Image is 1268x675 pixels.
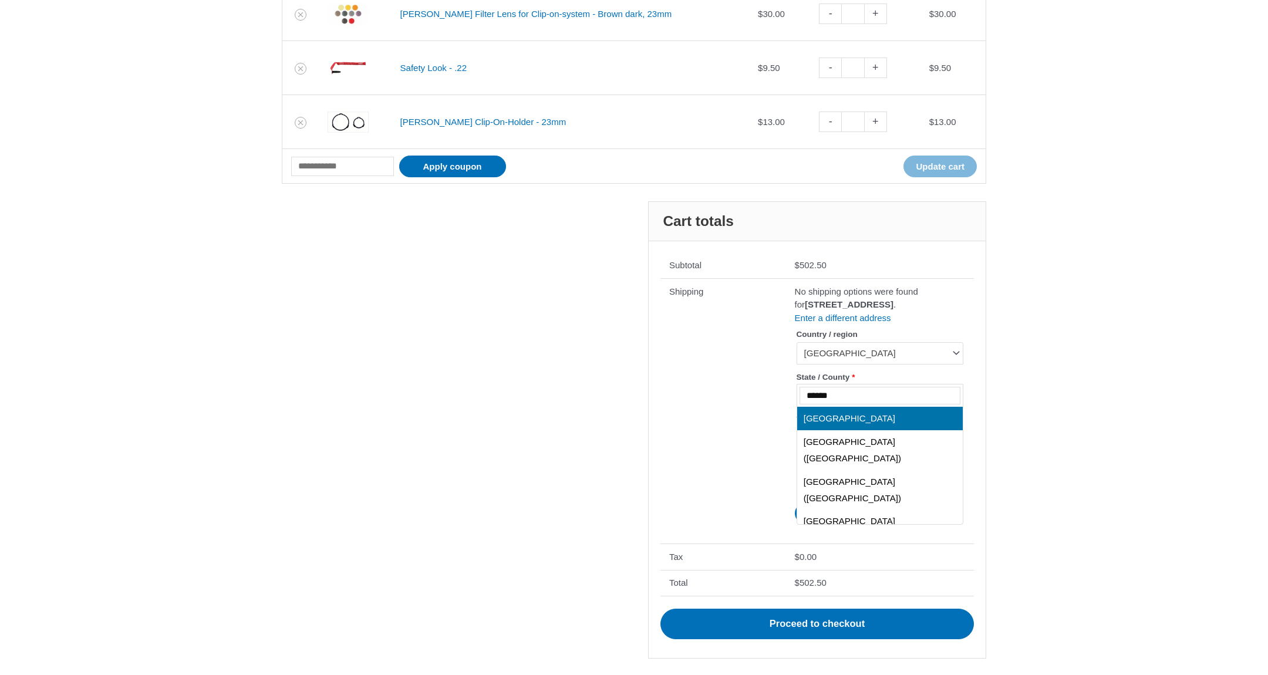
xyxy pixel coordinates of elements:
[795,260,827,270] bdi: 502.50
[929,9,956,19] bdi: 30.00
[295,9,306,21] a: Remove Knobloch Filter Lens for Clip-on-system - Brown dark, 23mm from cart
[797,430,963,470] li: [GEOGRAPHIC_DATA] ([GEOGRAPHIC_DATA])
[660,253,786,279] th: Subtotal
[795,578,827,588] bdi: 502.50
[758,9,785,19] bdi: 30.00
[929,117,934,127] span: $
[797,470,963,510] li: [GEOGRAPHIC_DATA] ([GEOGRAPHIC_DATA])
[929,63,934,73] span: $
[865,4,887,24] a: +
[660,544,786,570] th: Tax
[758,9,763,19] span: $
[841,58,864,78] input: Product quantity
[295,63,306,75] a: Remove Safety Look - .22 from cart
[400,117,566,127] a: [PERSON_NAME] Clip-On-Holder - 23mm
[660,570,786,596] th: Total
[929,63,952,73] bdi: 9.50
[795,552,817,562] bdi: 0.00
[797,369,963,385] label: State / County
[929,117,956,127] bdi: 13.00
[795,313,891,323] a: Enter a different address
[795,578,800,588] span: $
[399,156,506,177] button: Apply coupon
[758,117,785,127] bdi: 13.00
[400,63,467,73] a: Safety Look - .22
[328,48,369,89] img: Safety Look - .22
[660,609,974,639] a: Proceed to checkout
[400,9,672,19] a: [PERSON_NAME] Filter Lens for Clip-on-system - Brown dark, 23mm
[865,112,887,132] a: +
[795,552,800,562] span: $
[903,156,977,177] button: Update cart
[660,278,786,544] th: Shipping
[841,112,864,132] input: Product quantity
[804,347,945,359] span: Mexico
[795,260,800,270] span: $
[805,299,893,309] strong: [STREET_ADDRESS]
[929,9,934,19] span: $
[797,326,963,342] label: Country / region
[819,112,841,132] a: -
[758,63,780,73] bdi: 9.50
[797,342,963,364] span: Mexico
[865,58,887,78] a: +
[819,4,841,24] a: -
[797,509,963,566] li: [GEOGRAPHIC_DATA] ([GEOGRAPHIC_DATA]) [GEOGRAPHIC_DATA]
[328,102,369,143] img: Clip-On-Holder
[758,63,763,73] span: $
[295,117,306,129] a: Remove Knobloch Clip-On-Holder - 23mm from cart
[797,407,963,430] li: [GEOGRAPHIC_DATA]
[758,117,763,127] span: $
[819,58,841,78] a: -
[795,503,848,524] button: Update
[841,4,864,24] input: Product quantity
[786,278,974,544] td: No shipping options were found for .
[649,202,986,241] h2: Cart totals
